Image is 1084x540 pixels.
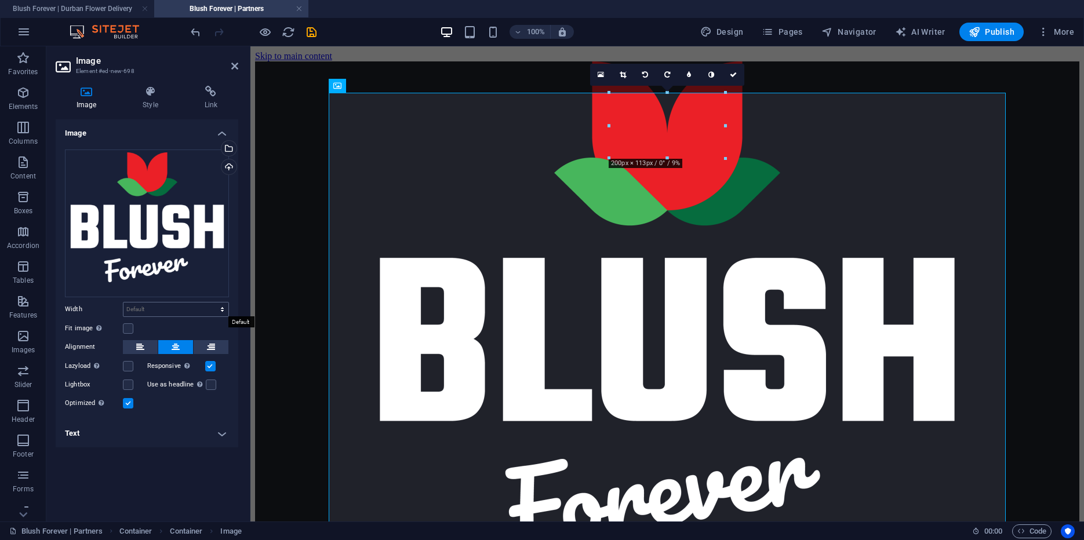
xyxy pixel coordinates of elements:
[590,64,612,86] a: Select files from the file manager, stock photos, or upload file(s)
[969,26,1014,38] span: Publish
[678,64,700,86] a: Blur
[122,86,183,110] h4: Style
[817,23,881,41] button: Navigator
[14,380,32,389] p: Slider
[1012,524,1052,538] button: Code
[557,27,568,37] i: On resize automatically adjust zoom level to fit chosen device.
[12,415,35,424] p: Header
[76,56,238,66] h2: Image
[13,276,34,285] p: Tables
[1033,23,1079,41] button: More
[13,450,34,459] p: Footer
[895,26,945,38] span: AI Writer
[65,340,123,354] label: Alignment
[147,378,206,392] label: Use as headline
[56,86,122,110] h4: Image
[228,316,254,327] mark: Default
[696,23,748,41] div: Design (Ctrl+Alt+Y)
[9,102,38,111] p: Elements
[65,306,123,312] label: Width
[304,25,318,39] button: save
[9,524,103,538] a: Click to cancel selection. Double-click to open Pages
[147,359,205,373] label: Responsive
[757,23,807,41] button: Pages
[959,23,1024,41] button: Publish
[56,119,238,140] h4: Image
[65,359,123,373] label: Lazyload
[634,64,656,86] a: Rotate left 90°
[14,206,33,216] p: Boxes
[612,64,634,86] a: Crop mode
[56,419,238,447] h4: Text
[184,86,238,110] h4: Link
[305,25,318,39] i: Save (Ctrl+S)
[65,396,123,410] label: Optimized
[722,64,744,86] a: Confirm ( ⌘ ⏎ )
[220,524,241,538] span: Click to select. Double-click to edit
[992,527,994,535] span: :
[700,64,722,86] a: Greyscale
[821,26,876,38] span: Navigator
[188,25,202,39] button: undo
[9,311,37,320] p: Features
[1017,524,1046,538] span: Code
[527,25,545,39] h6: 100%
[696,23,748,41] button: Design
[76,66,215,76] h3: Element #ed-new-698
[119,524,152,538] span: Click to select. Double-click to edit
[65,378,123,392] label: Lightbox
[700,26,744,38] span: Design
[258,25,272,39] button: Click here to leave preview mode and continue editing
[1038,26,1074,38] span: More
[1061,524,1075,538] button: Usercentrics
[67,25,154,39] img: Editor Logo
[510,25,551,39] button: 100%
[7,241,39,250] p: Accordion
[5,5,82,14] a: Skip to main content
[972,524,1003,538] h6: Session time
[762,26,802,38] span: Pages
[890,23,950,41] button: AI Writer
[984,524,1002,538] span: 00 00
[170,524,202,538] span: Click to select. Double-click to edit
[154,2,308,15] h4: Blush Forever | Partners
[119,524,241,538] nav: breadcrumb
[656,64,678,86] a: Rotate right 90°
[65,322,123,335] label: Fit image
[282,25,295,39] i: Reload page
[8,67,38,76] p: Favorites
[281,25,295,39] button: reload
[13,484,34,494] p: Forms
[12,345,35,355] p: Images
[10,172,36,181] p: Content
[65,149,229,297] div: Asset12-NVw_gF-BSdTF-4Q3M7pTWw.png
[189,25,202,39] i: Undo: Change image (Ctrl+Z)
[9,137,38,146] p: Columns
